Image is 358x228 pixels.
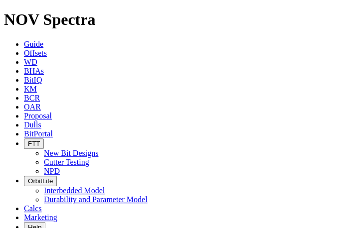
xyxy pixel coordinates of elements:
a: New Bit Designs [44,149,98,157]
a: Proposal [24,112,52,120]
a: Guide [24,40,43,48]
a: BCR [24,94,40,102]
span: FTT [28,140,40,147]
a: Durability and Parameter Model [44,195,148,204]
a: Dulls [24,120,41,129]
span: OrbitLite [28,177,53,185]
a: Calcs [24,204,42,213]
button: OrbitLite [24,176,57,186]
a: NPD [44,167,60,175]
button: FTT [24,138,44,149]
h1: NOV Spectra [4,10,354,29]
a: Offsets [24,49,47,57]
a: BitIQ [24,76,42,84]
a: Interbedded Model [44,186,105,195]
a: WD [24,58,37,66]
a: BitPortal [24,129,53,138]
a: Cutter Testing [44,158,89,166]
a: OAR [24,103,41,111]
a: KM [24,85,37,93]
a: BHAs [24,67,44,75]
a: Marketing [24,213,57,222]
